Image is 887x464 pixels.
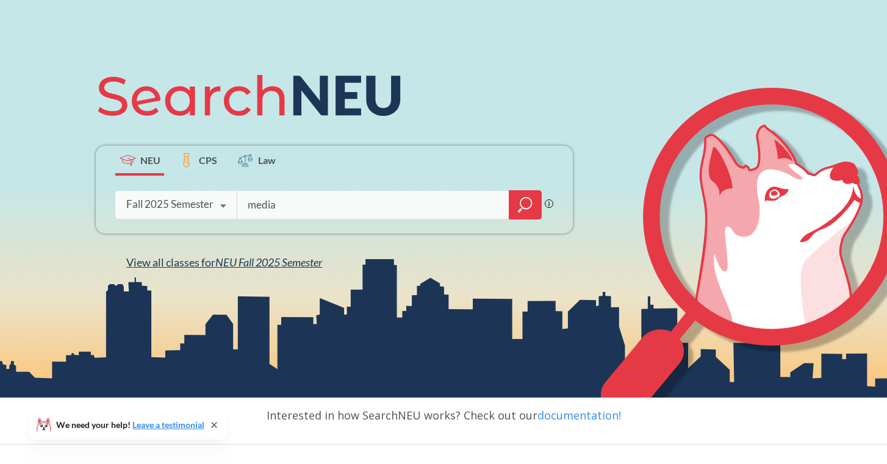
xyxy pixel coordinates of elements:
svg: magnifying glass [518,196,533,213]
span: NEU [140,153,160,167]
a: documentation! [537,408,621,423]
span: View all classes for [126,255,322,269]
div: Fall 2025 Semester [126,198,214,211]
div: magnifying glass [509,190,542,220]
span: Law [258,153,276,167]
span: CPS [199,153,217,167]
span: NEU Fall 2025 Semester [215,255,322,269]
input: Class, professor, course number, "phrase" [246,192,500,218]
